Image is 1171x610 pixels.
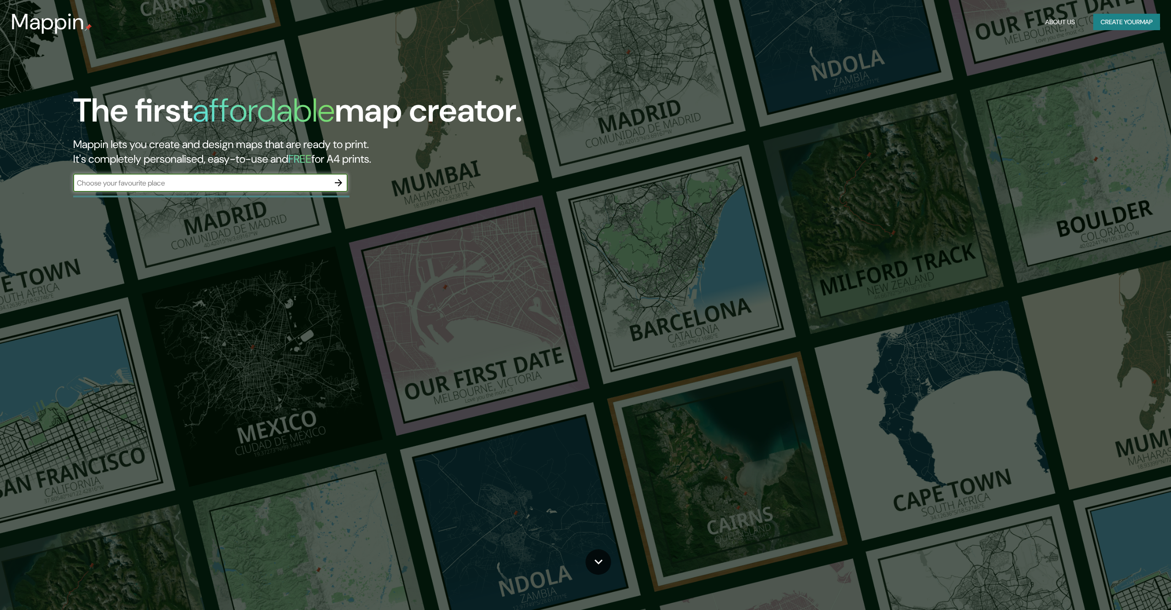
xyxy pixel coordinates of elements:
h3: Mappin [11,9,85,35]
button: About Us [1042,14,1079,31]
iframe: Help widget launcher [1090,574,1161,600]
button: Create yourmap [1093,14,1160,31]
input: Choose your favourite place [73,178,329,188]
h2: Mappin lets you create and design maps that are ready to print. It's completely personalised, eas... [73,137,659,166]
h1: The first map creator. [73,91,522,137]
h1: affordable [193,89,335,132]
img: mappin-pin [85,24,92,31]
h5: FREE [288,152,312,166]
